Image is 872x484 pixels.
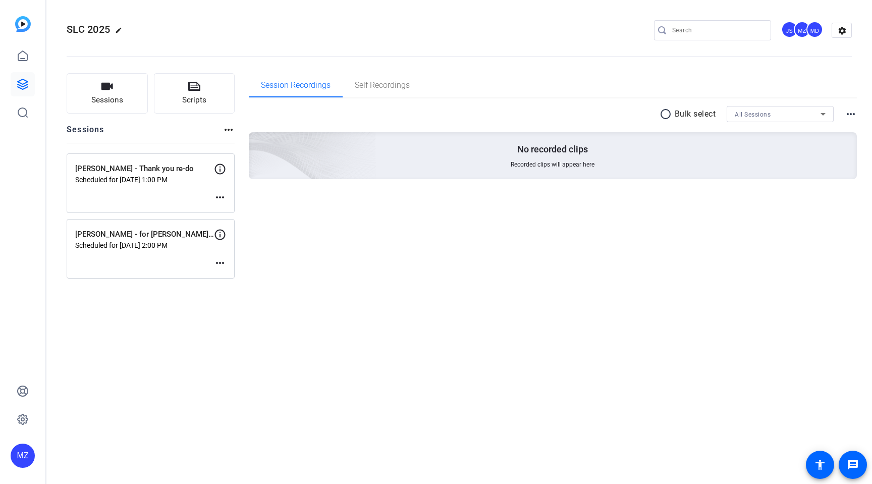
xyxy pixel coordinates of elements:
[115,27,127,39] mat-icon: edit
[517,143,588,155] p: No recorded clips
[214,191,226,203] mat-icon: more_horiz
[845,108,857,120] mat-icon: more_horiz
[781,21,798,38] div: JS
[832,23,852,38] mat-icon: settings
[214,257,226,269] mat-icon: more_horiz
[847,459,859,471] mat-icon: message
[11,444,35,468] div: MZ
[75,176,214,184] p: Scheduled for [DATE] 1:00 PM
[806,21,824,39] ngx-avatar: Melissa Donlin
[75,241,214,249] p: Scheduled for [DATE] 2:00 PM
[794,21,811,39] ngx-avatar: Mitch Zuleger
[67,73,148,114] button: Sessions
[15,16,31,32] img: blue-gradient.svg
[261,81,331,89] span: Session Recordings
[355,81,410,89] span: Self Recordings
[794,21,810,38] div: MZ
[154,73,235,114] button: Scripts
[75,229,214,240] p: [PERSON_NAME] - for [PERSON_NAME] retirement video
[136,32,376,251] img: embarkstudio-empty-session.png
[182,94,206,106] span: Scripts
[223,124,235,136] mat-icon: more_horiz
[660,108,675,120] mat-icon: radio_button_unchecked
[806,21,823,38] div: MD
[814,459,826,471] mat-icon: accessibility
[75,163,214,175] p: [PERSON_NAME] - Thank you re-do
[511,160,594,169] span: Recorded clips will appear here
[781,21,799,39] ngx-avatar: Jake Sullivan
[67,23,110,35] span: SLC 2025
[735,111,771,118] span: All Sessions
[67,124,104,143] h2: Sessions
[675,108,716,120] p: Bulk select
[672,24,763,36] input: Search
[91,94,123,106] span: Sessions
